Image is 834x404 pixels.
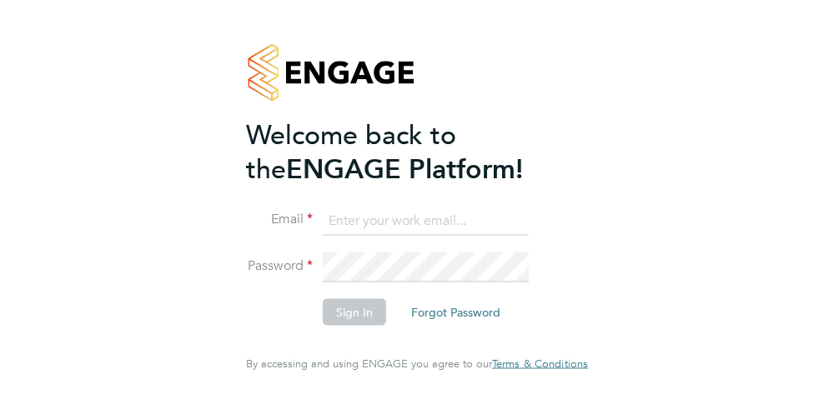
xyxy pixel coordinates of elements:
label: Email [246,211,313,228]
h2: ENGAGE Platform! [246,117,571,186]
label: Password [246,257,313,275]
span: Terms & Conditions [492,357,588,371]
a: Terms & Conditions [492,357,588,371]
span: By accessing and using ENGAGE you agree to our [246,357,588,371]
button: Sign In [323,299,386,326]
span: Welcome back to the [246,118,456,185]
button: Forgot Password [398,299,514,326]
input: Enter your work email... [323,206,529,236]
